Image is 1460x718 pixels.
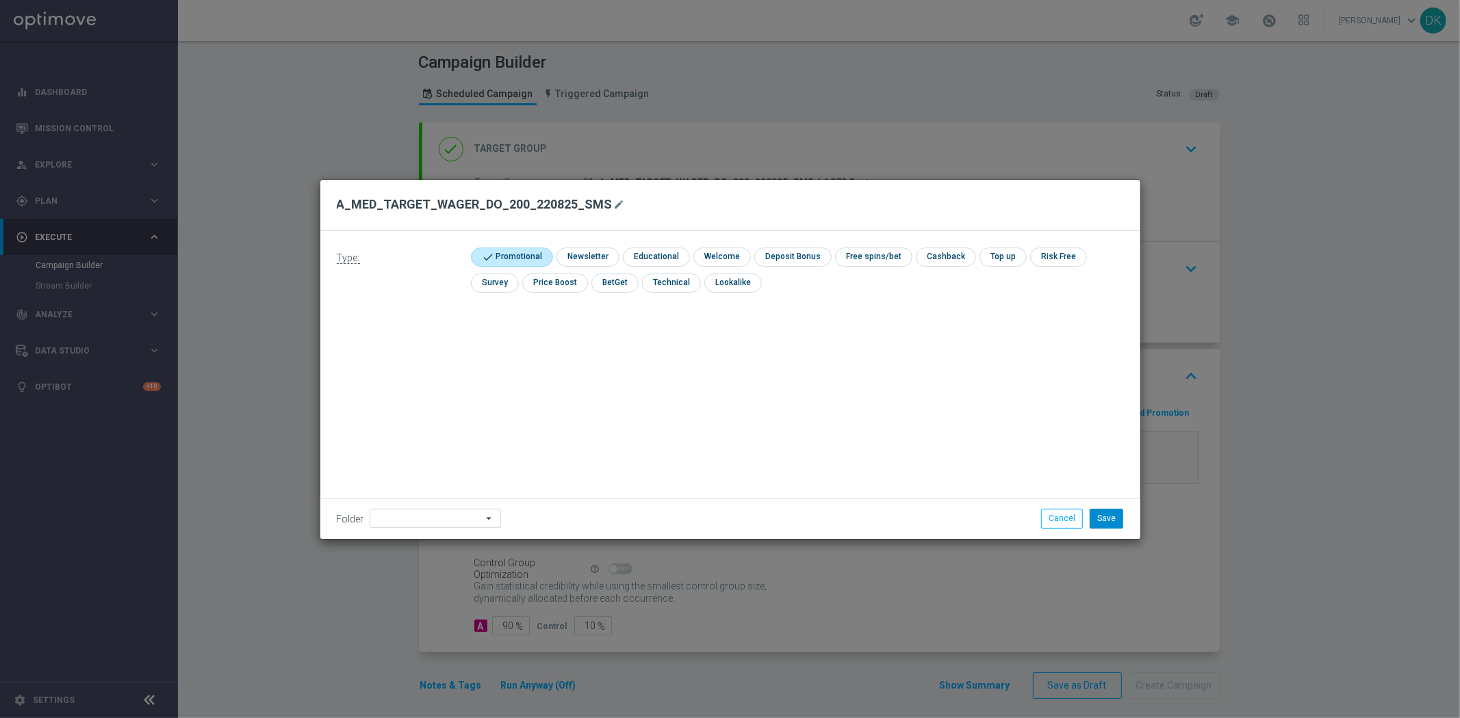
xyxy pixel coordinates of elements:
[483,509,497,527] i: arrow_drop_down
[613,196,630,213] button: mode_edit
[1041,509,1083,528] button: Cancel
[337,196,613,213] h2: A_MED_TARGET_WAGER_DO_200_220825_SMS
[337,252,360,264] span: Type:
[337,514,364,525] label: Folder
[1090,509,1123,528] button: Save
[614,199,625,210] i: mode_edit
